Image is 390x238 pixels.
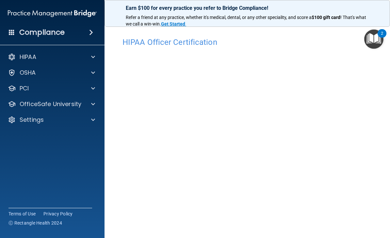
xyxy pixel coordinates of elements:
div: 2 [381,33,383,42]
h4: Compliance [19,28,65,37]
p: Earn $100 for every practice you refer to Bridge Compliance! [126,5,369,11]
p: OSHA [20,69,36,77]
span: Ⓒ Rectangle Health 2024 [8,220,62,226]
a: OfficeSafe University [8,100,95,108]
span: Refer a friend at any practice, whether it's medical, dental, or any other speciality, and score a [126,15,312,20]
strong: Get Started [161,21,185,27]
button: Open Resource Center, 2 new notifications [364,29,383,49]
p: HIPAA [20,53,36,61]
a: Get Started [161,21,186,27]
a: Privacy Policy [43,211,73,217]
p: OfficeSafe University [20,100,81,108]
a: PCI [8,84,95,92]
p: Settings [20,116,44,124]
a: OSHA [8,69,95,77]
h4: HIPAA Officer Certification [122,38,372,46]
a: Terms of Use [8,211,36,217]
strong: $100 gift card [312,15,340,20]
img: PMB logo [8,7,97,20]
a: Settings [8,116,95,124]
span: ! That's what we call a win-win. [126,15,367,27]
a: HIPAA [8,53,95,61]
p: PCI [20,84,29,92]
